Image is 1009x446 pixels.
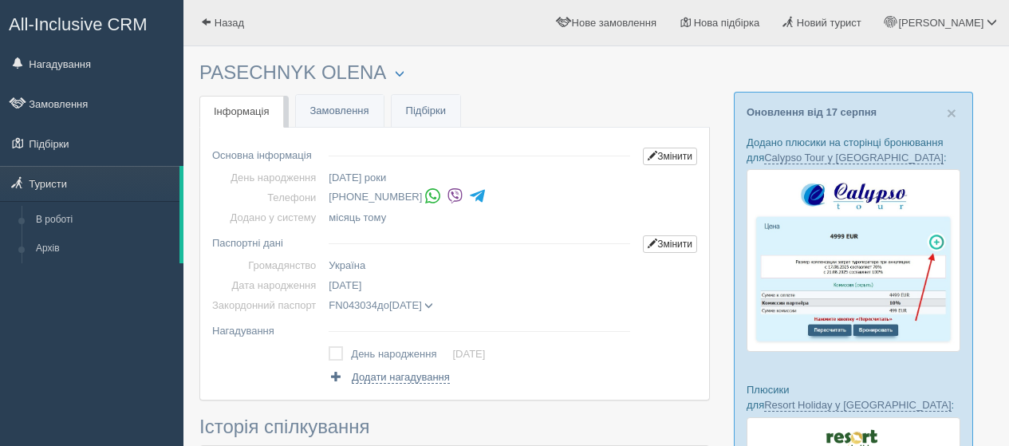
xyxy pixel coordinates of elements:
td: Паспортні дані [212,227,322,255]
h3: PASECHNYK OLENA [199,62,710,84]
a: Оновлення від 17 серпня [747,106,877,118]
span: Додати нагадування [352,371,450,384]
td: День народження [212,168,322,187]
img: calypso-tour-proposal-crm-for-travel-agency.jpg [747,169,960,352]
img: telegram-colored-4375108.svg [469,187,486,204]
span: Нове замовлення [572,17,656,29]
td: Телефони [212,187,322,207]
a: Resort Holiday у [GEOGRAPHIC_DATA] [764,399,951,412]
td: Громадянство [212,255,322,275]
img: whatsapp-colored.svg [424,187,441,204]
td: Основна інформація [212,140,322,168]
span: Інформація [214,105,270,117]
img: viber-colored.svg [447,187,463,204]
a: Додати нагадування [329,369,449,385]
td: [DATE] роки [322,168,637,187]
td: Україна [322,255,637,275]
span: [DATE] [389,299,422,311]
span: × [947,104,956,122]
span: Новий турист [797,17,861,29]
span: Назад [215,17,244,29]
li: [PHONE_NUMBER] [329,186,637,208]
a: Змінити [643,235,697,253]
p: Плюсики для : [747,382,960,412]
span: [PERSON_NAME] [898,17,983,29]
a: В роботі [29,206,179,235]
span: до [329,299,433,311]
span: FN043034 [329,299,377,311]
span: All-Inclusive CRM [9,14,148,34]
span: [DATE] [329,279,361,291]
a: [DATE] [452,348,485,360]
p: Додано плюсики на сторінці бронювання для : [747,135,960,165]
span: місяць тому [329,211,386,223]
a: Архів [29,235,179,263]
span: Нова підбірка [694,17,760,29]
td: Нагадування [212,315,322,341]
a: All-Inclusive CRM [1,1,183,45]
h3: Історія спілкування [199,416,710,437]
a: Замовлення [296,95,384,128]
a: Інформація [199,96,284,128]
td: Закордонний паспорт [212,295,322,315]
a: Змінити [643,148,697,165]
td: Дата народження [212,275,322,295]
button: Close [947,105,956,121]
td: День народження [351,343,452,365]
td: Додано у систему [212,207,322,227]
a: Підбірки [392,95,460,128]
a: Calypso Tour у [GEOGRAPHIC_DATA] [764,152,944,164]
